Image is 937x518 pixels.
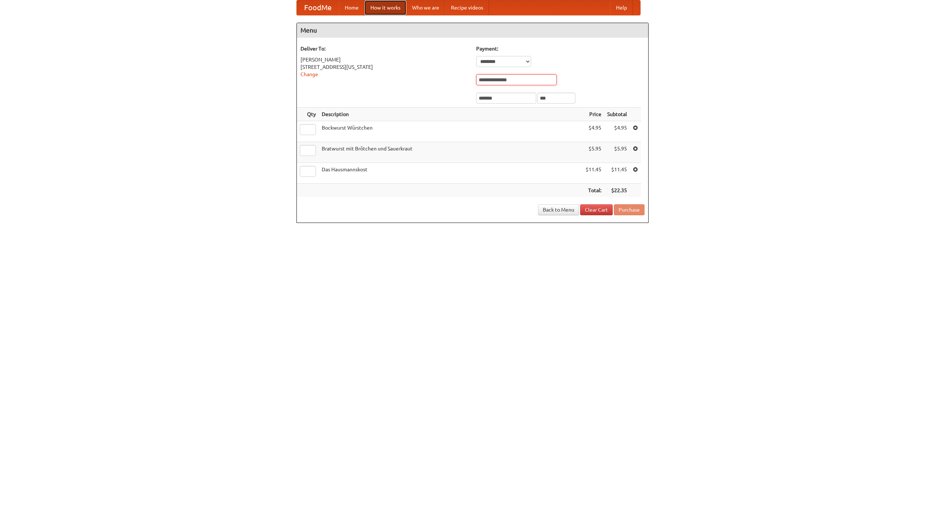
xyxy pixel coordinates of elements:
[604,163,630,184] td: $11.45
[297,23,648,38] h4: Menu
[538,204,579,215] a: Back to Menu
[583,184,604,197] th: Total:
[583,121,604,142] td: $4.95
[604,142,630,163] td: $5.95
[300,63,469,71] div: [STREET_ADDRESS][US_STATE]
[300,56,469,63] div: [PERSON_NAME]
[297,108,319,121] th: Qty
[319,142,583,163] td: Bratwurst mit Brötchen und Sauerkraut
[614,204,645,215] button: Purchase
[583,108,604,121] th: Price
[339,0,365,15] a: Home
[406,0,445,15] a: Who we are
[319,121,583,142] td: Bockwurst Würstchen
[365,0,406,15] a: How it works
[583,142,604,163] td: $5.95
[610,0,633,15] a: Help
[583,163,604,184] td: $11.45
[300,71,318,77] a: Change
[580,204,613,215] a: Clear Cart
[445,0,489,15] a: Recipe videos
[297,0,339,15] a: FoodMe
[604,184,630,197] th: $22.35
[300,45,469,52] h5: Deliver To:
[604,108,630,121] th: Subtotal
[319,163,583,184] td: Das Hausmannskost
[319,108,583,121] th: Description
[476,45,645,52] h5: Payment:
[604,121,630,142] td: $4.95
